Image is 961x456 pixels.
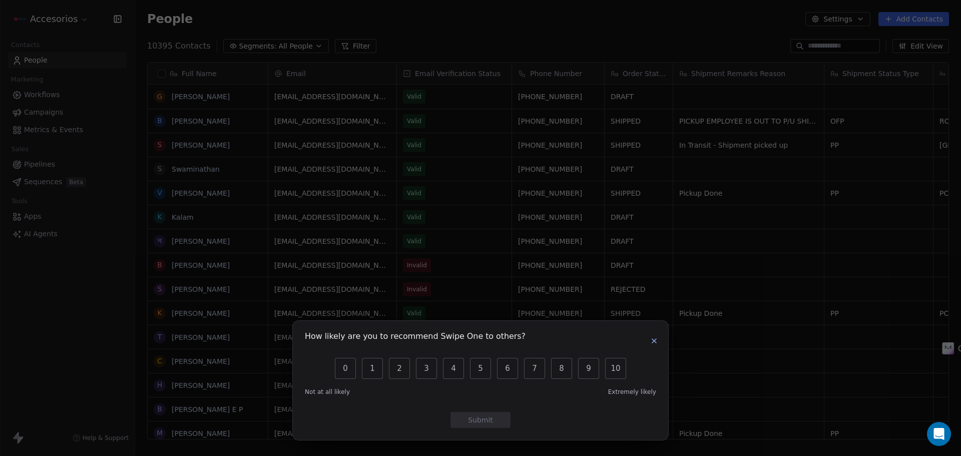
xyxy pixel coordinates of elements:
[605,358,626,379] button: 10
[305,333,526,343] h1: How likely are you to recommend Swipe One to others?
[443,358,464,379] button: 4
[335,358,356,379] button: 0
[470,358,491,379] button: 5
[362,358,383,379] button: 1
[389,358,410,379] button: 2
[305,388,350,396] span: Not at all likely
[608,388,656,396] span: Extremely likely
[416,358,437,379] button: 3
[524,358,545,379] button: 7
[450,412,511,428] button: Submit
[551,358,572,379] button: 8
[497,358,518,379] button: 6
[578,358,599,379] button: 9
